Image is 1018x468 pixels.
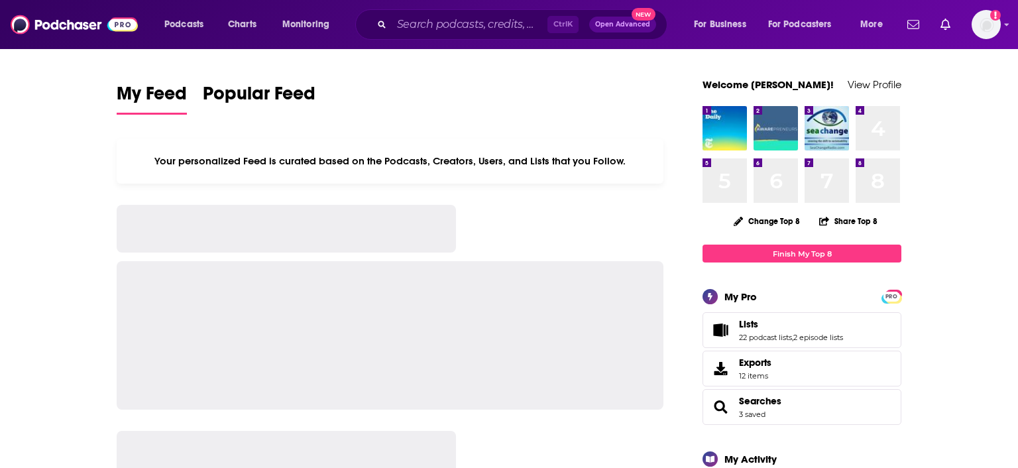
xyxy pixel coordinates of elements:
[760,14,851,35] button: open menu
[707,321,734,339] a: Lists
[685,14,763,35] button: open menu
[805,106,849,150] img: Sea Change Radio
[739,410,765,419] a: 3 saved
[739,357,771,369] span: Exports
[768,15,832,34] span: For Podcasters
[589,17,656,32] button: Open AdvancedNew
[739,318,843,330] a: Lists
[703,351,901,386] a: Exports
[595,21,650,28] span: Open Advanced
[117,139,663,184] div: Your personalized Feed is curated based on the Podcasts, Creators, Users, and Lists that you Follow.
[754,106,798,150] img: Awarepreneurs
[155,14,221,35] button: open menu
[703,312,901,348] span: Lists
[203,82,315,115] a: Popular Feed
[860,15,883,34] span: More
[228,15,256,34] span: Charts
[972,10,1001,39] span: Logged in as StraussPodchaser
[792,333,793,342] span: ,
[724,290,757,303] div: My Pro
[902,13,925,36] a: Show notifications dropdown
[739,318,758,330] span: Lists
[707,359,734,378] span: Exports
[726,213,808,229] button: Change Top 8
[117,82,187,115] a: My Feed
[11,12,138,37] img: Podchaser - Follow, Share and Rate Podcasts
[547,16,579,33] span: Ctrl K
[819,208,878,234] button: Share Top 8
[203,82,315,113] span: Popular Feed
[703,245,901,263] a: Finish My Top 8
[739,333,792,342] a: 22 podcast lists
[707,398,734,416] a: Searches
[972,10,1001,39] button: Show profile menu
[793,333,843,342] a: 2 episode lists
[632,8,655,21] span: New
[273,14,347,35] button: open menu
[703,78,834,91] a: Welcome [PERSON_NAME]!
[935,13,956,36] a: Show notifications dropdown
[703,106,747,150] img: The Daily
[739,371,771,380] span: 12 items
[392,14,547,35] input: Search podcasts, credits, & more...
[282,15,329,34] span: Monitoring
[848,78,901,91] a: View Profile
[883,291,899,301] a: PRO
[990,10,1001,21] svg: Add a profile image
[164,15,203,34] span: Podcasts
[703,389,901,425] span: Searches
[972,10,1001,39] img: User Profile
[368,9,680,40] div: Search podcasts, credits, & more...
[694,15,746,34] span: For Business
[883,292,899,302] span: PRO
[739,395,781,407] a: Searches
[219,14,264,35] a: Charts
[117,82,187,113] span: My Feed
[851,14,899,35] button: open menu
[724,453,777,465] div: My Activity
